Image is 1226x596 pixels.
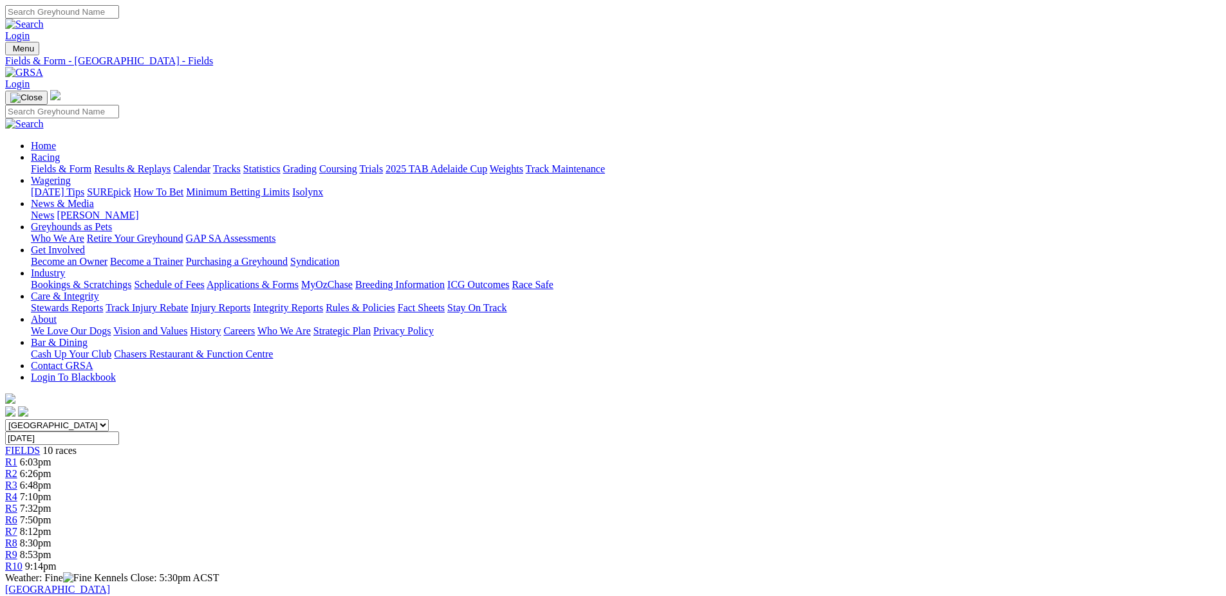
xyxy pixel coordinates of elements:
a: [PERSON_NAME] [57,210,138,221]
div: Greyhounds as Pets [31,233,1221,244]
a: Applications & Forms [207,279,299,290]
div: Bar & Dining [31,348,1221,360]
a: About [31,314,57,325]
a: Careers [223,325,255,336]
a: Become an Owner [31,256,107,267]
a: Become a Trainer [110,256,183,267]
img: logo-grsa-white.png [50,90,60,100]
a: Wagering [31,175,71,186]
a: Tracks [213,163,241,174]
span: 6:03pm [20,456,51,467]
span: 8:30pm [20,537,51,548]
span: 7:10pm [20,491,51,502]
a: FIELDS [5,445,40,456]
a: Home [31,140,56,151]
img: Fine [63,572,91,584]
a: Calendar [173,163,210,174]
a: R4 [5,491,17,502]
a: Isolynx [292,186,323,197]
a: Results & Replays [94,163,171,174]
a: Login To Blackbook [31,372,116,383]
a: Stay On Track [447,302,506,313]
a: Fields & Form - [GEOGRAPHIC_DATA] - Fields [5,55,1221,67]
a: Coursing [319,163,357,174]
a: Who We Are [31,233,84,244]
a: R2 [5,468,17,479]
span: R7 [5,526,17,537]
a: R5 [5,503,17,514]
a: SUREpick [87,186,131,197]
a: Cash Up Your Club [31,348,111,359]
a: 2025 TAB Adelaide Cup [385,163,487,174]
button: Toggle navigation [5,42,39,55]
a: R3 [5,480,17,491]
span: Menu [13,44,34,53]
span: 7:32pm [20,503,51,514]
a: R8 [5,537,17,548]
a: Chasers Restaurant & Function Centre [114,348,273,359]
a: We Love Our Dogs [31,325,111,336]
a: History [190,325,221,336]
a: Statistics [243,163,281,174]
div: Racing [31,163,1221,175]
a: Trials [359,163,383,174]
a: Contact GRSA [31,360,93,371]
span: 9:14pm [25,561,57,572]
a: Purchasing a Greyhound [186,256,288,267]
span: 8:12pm [20,526,51,537]
a: Track Maintenance [526,163,605,174]
a: Grading [283,163,317,174]
span: R9 [5,549,17,560]
a: Race Safe [512,279,553,290]
span: 7:50pm [20,514,51,525]
input: Search [5,5,119,19]
a: MyOzChase [301,279,353,290]
button: Toggle navigation [5,91,48,105]
a: Breeding Information [355,279,445,290]
div: Care & Integrity [31,302,1221,314]
div: About [31,325,1221,337]
a: Weights [490,163,523,174]
a: Greyhounds as Pets [31,221,112,232]
a: Fields & Form [31,163,91,174]
img: twitter.svg [18,406,28,417]
a: Syndication [290,256,339,267]
span: 6:48pm [20,480,51,491]
a: Track Injury Rebate [106,302,188,313]
div: Get Involved [31,256,1221,267]
a: [GEOGRAPHIC_DATA] [5,584,110,595]
a: Injury Reports [190,302,250,313]
a: Industry [31,267,65,278]
a: Schedule of Fees [134,279,204,290]
a: Get Involved [31,244,85,255]
span: 10 races [42,445,77,456]
span: 6:26pm [20,468,51,479]
a: Care & Integrity [31,291,99,302]
a: Login [5,78,30,89]
span: 8:53pm [20,549,51,560]
a: R1 [5,456,17,467]
input: Select date [5,431,119,445]
img: logo-grsa-white.png [5,393,15,404]
a: Bookings & Scratchings [31,279,131,290]
a: Racing [31,152,60,163]
a: Bar & Dining [31,337,88,348]
img: Search [5,19,44,30]
a: Who We Are [257,325,311,336]
a: GAP SA Assessments [186,233,276,244]
a: Stewards Reports [31,302,103,313]
span: Kennels Close: 5:30pm ACST [94,572,219,583]
img: facebook.svg [5,406,15,417]
a: Vision and Values [113,325,187,336]
div: News & Media [31,210,1221,221]
a: Retire Your Greyhound [87,233,183,244]
a: How To Bet [134,186,184,197]
span: R6 [5,514,17,525]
